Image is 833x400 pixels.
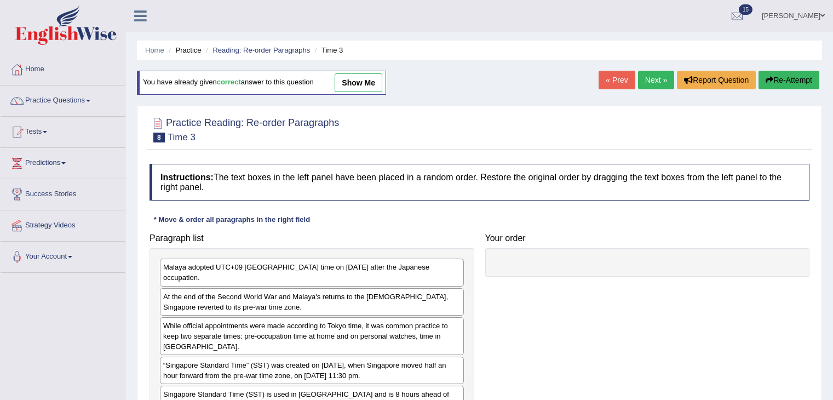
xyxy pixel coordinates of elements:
a: Strategy Videos [1,210,125,238]
a: Practice Questions [1,85,125,113]
li: Time 3 [312,45,343,55]
div: You have already given answer to this question [137,71,386,95]
a: show me [335,73,382,92]
h4: Paragraph list [150,233,474,243]
small: Time 3 [168,132,196,142]
a: Tests [1,117,125,144]
li: Practice [166,45,201,55]
a: Home [1,54,125,82]
a: Your Account [1,242,125,269]
b: correct [217,78,241,87]
a: Success Stories [1,179,125,207]
span: 8 [153,133,165,142]
a: Home [145,46,164,54]
button: Report Question [677,71,756,89]
h4: The text boxes in the left panel have been placed in a random order. Restore the original order b... [150,164,809,201]
a: Next » [638,71,674,89]
div: “Singapore Standard Time” (SST) was created on [DATE], when Singapore moved half an hour forward ... [160,357,464,384]
a: Reading: Re-order Paragraphs [212,46,310,54]
h4: Your order [485,233,810,243]
button: Re-Attempt [759,71,819,89]
b: Instructions: [160,173,214,182]
div: While official appointments were made according to Tokyo time, it was common practice to keep two... [160,317,464,355]
div: At the end of the Second World War and Malaya's returns to the [DEMOGRAPHIC_DATA], Singapore reve... [160,288,464,316]
a: « Prev [599,71,635,89]
span: 15 [739,4,752,15]
h2: Practice Reading: Re-order Paragraphs [150,115,339,142]
div: Malaya adopted UTC+09 [GEOGRAPHIC_DATA] time on [DATE] after the Japanese occupation. [160,259,464,286]
a: Predictions [1,148,125,175]
div: * Move & order all paragraphs in the right field [150,214,314,225]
